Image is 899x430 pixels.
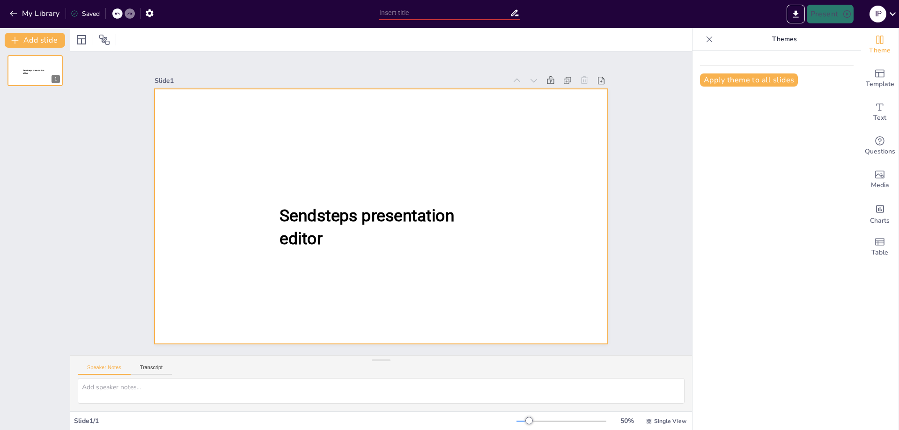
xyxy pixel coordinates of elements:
[131,364,172,375] button: Transcript
[861,28,899,62] div: Change the overall theme
[7,6,64,21] button: My Library
[870,5,886,23] button: I P
[871,248,888,258] span: Table
[787,5,805,23] button: Export to PowerPoint
[52,75,60,83] div: 1
[280,206,454,248] span: Sendsteps presentation editor
[861,95,899,129] div: Add text boxes
[74,32,89,47] div: Layout
[5,33,65,48] button: Add slide
[865,146,895,157] span: Questions
[78,364,131,375] button: Speaker Notes
[861,62,899,95] div: Add ready made slides
[866,79,894,89] span: Template
[99,34,110,45] span: Position
[871,180,889,190] span: Media
[861,163,899,197] div: Add images, graphics, shapes or video
[861,197,899,230] div: Add charts and graphs
[717,28,852,51] p: Themes
[869,45,891,56] span: Theme
[74,416,516,425] div: Slide 1 / 1
[155,76,507,85] div: Slide 1
[379,6,510,20] input: Insert title
[7,55,63,86] div: Sendsteps presentation editor1
[861,129,899,163] div: Get real-time input from your audience
[870,216,890,226] span: Charts
[870,6,886,22] div: I P
[861,230,899,264] div: Add a table
[71,9,100,18] div: Saved
[616,416,638,425] div: 50 %
[700,73,798,87] button: Apply theme to all slides
[807,5,854,23] button: Present
[873,113,886,123] span: Text
[654,417,686,425] span: Single View
[23,69,44,74] span: Sendsteps presentation editor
